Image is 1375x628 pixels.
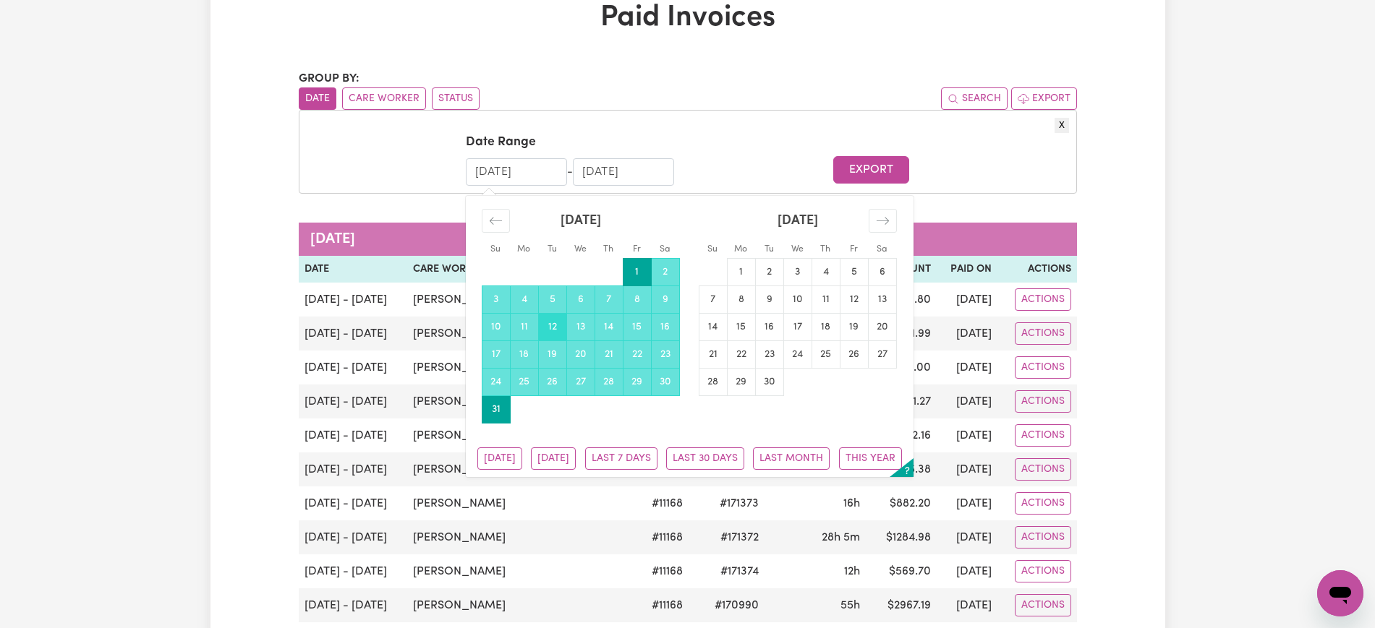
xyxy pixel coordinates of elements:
[407,554,639,588] td: [PERSON_NAME]
[727,313,755,340] td: Choose Monday, September 15, 2025 as your check-in date. It’s available.
[482,368,510,395] td: Selected. Sunday, August 24, 2025
[407,256,639,283] th: Care Worker
[997,256,1076,283] th: Actions
[937,418,998,452] td: [DATE]
[727,340,755,368] td: Choose Monday, September 22, 2025 as your check-in date. It’s available.
[778,215,818,228] strong: [DATE]
[905,466,910,477] span: ?
[639,554,689,588] td: # 11168
[407,317,639,350] td: [PERSON_NAME] Saurara
[299,73,359,85] span: Group by:
[299,87,336,110] button: sort invoices by date
[566,313,595,340] td: Selected. Wednesday, August 13, 2025
[573,158,674,186] input: End Date
[812,258,840,285] td: Choose Thursday, September 4, 2025 as your check-in date. It’s available.
[623,368,651,395] td: Selected. Friday, August 29, 2025
[840,258,868,285] td: Choose Friday, September 5, 2025 as your check-in date. It’s available.
[727,368,755,395] td: Choose Monday, September 29, 2025 as your check-in date. It’s available.
[466,196,913,440] div: Calendar
[839,447,902,470] button: This Year
[937,486,998,520] td: [DATE]
[510,313,538,340] td: Selected. Monday, August 11, 2025
[482,209,510,233] div: Move backward to switch to the previous month.
[866,520,937,554] td: $ 1284.98
[850,245,858,254] small: Fr
[866,588,937,622] td: $ 2967.19
[712,529,767,546] span: # 171372
[1055,118,1069,133] button: X
[707,245,718,254] small: Su
[566,368,595,395] td: Selected. Wednesday, August 27, 2025
[783,285,812,313] td: Choose Wednesday, September 10, 2025 as your check-in date. It’s available.
[299,223,1077,256] caption: [DATE]
[538,313,566,340] td: Selected. Tuesday, August 12, 2025
[477,447,522,470] button: [DATE]
[482,313,510,340] td: Selected. Sunday, August 10, 2025
[299,452,408,486] td: [DATE] - [DATE]
[843,498,860,509] span: 16 hours
[812,313,840,340] td: Choose Thursday, September 18, 2025 as your check-in date. It’s available.
[651,285,679,313] td: Selected. Saturday, August 9, 2025
[727,285,755,313] td: Choose Monday, September 8, 2025 as your check-in date. It’s available.
[868,340,896,368] td: Choose Saturday, September 27, 2025 as your check-in date. It’s available.
[1015,322,1071,345] button: Actions
[1015,526,1071,549] button: Actions
[538,340,566,368] td: Selected. Tuesday, August 19, 2025
[299,520,408,554] td: [DATE] - [DATE]
[1317,570,1363,616] iframe: Button to launch messaging window
[877,245,887,254] small: Sa
[595,285,623,313] td: Selected. Thursday, August 7, 2025
[595,340,623,368] td: Selected. Thursday, August 21, 2025
[755,285,783,313] td: Choose Tuesday, September 9, 2025 as your check-in date. It’s available.
[510,368,538,395] td: Selected. Monday, August 25, 2025
[890,458,914,477] button: Open the keyboard shortcuts panel.
[840,285,868,313] td: Choose Friday, September 12, 2025 as your check-in date. It’s available.
[783,258,812,285] td: Choose Wednesday, September 3, 2025 as your check-in date. It’s available.
[937,384,998,418] td: [DATE]
[595,313,623,340] td: Selected. Thursday, August 14, 2025
[299,588,408,622] td: [DATE] - [DATE]
[482,285,510,313] td: Selected. Sunday, August 3, 2025
[482,340,510,368] td: Selected. Sunday, August 17, 2025
[407,384,639,418] td: [PERSON_NAME] [PERSON_NAME]
[651,313,679,340] td: Selected. Saturday, August 16, 2025
[651,340,679,368] td: Selected. Saturday, August 23, 2025
[623,340,651,368] td: Selected. Friday, August 22, 2025
[407,418,639,452] td: [PERSON_NAME]
[783,313,812,340] td: Choose Wednesday, September 17, 2025 as your check-in date. It’s available.
[299,317,408,350] td: [DATE] - [DATE]
[407,520,639,554] td: [PERSON_NAME]
[712,563,767,580] span: # 171374
[639,520,689,554] td: # 11168
[566,340,595,368] td: Selected. Wednesday, August 20, 2025
[299,384,408,418] td: [DATE] - [DATE]
[299,283,408,317] td: [DATE] - [DATE]
[490,245,501,254] small: Su
[531,447,576,470] button: [DATE]
[299,1,1077,35] h1: Paid Invoices
[840,600,860,611] span: 55 hours
[574,245,587,254] small: We
[820,245,830,254] small: Th
[868,313,896,340] td: Choose Saturday, September 20, 2025 as your check-in date. It’s available.
[791,245,804,254] small: We
[299,350,408,384] td: [DATE] - [DATE]
[1015,424,1071,447] button: Actions
[699,313,727,340] td: Choose Sunday, September 14, 2025 as your check-in date. It’s available.
[623,313,651,340] td: Selected. Friday, August 15, 2025
[517,245,530,254] small: Mo
[734,245,747,254] small: Mo
[299,256,408,283] th: Date
[566,285,595,313] td: Selected. Wednesday, August 6, 2025
[466,158,567,186] input: Start Date
[299,554,408,588] td: [DATE] - [DATE]
[844,566,860,577] span: 12 hours
[711,495,767,512] span: # 171373
[699,285,727,313] td: Choose Sunday, September 7, 2025 as your check-in date. It’s available.
[639,486,689,520] td: # 11168
[666,447,744,470] button: Last 30 Days
[866,486,937,520] td: $ 882.20
[812,340,840,368] td: Choose Thursday, September 25, 2025 as your check-in date. It’s available.
[660,245,670,254] small: Sa
[1015,288,1071,311] button: Actions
